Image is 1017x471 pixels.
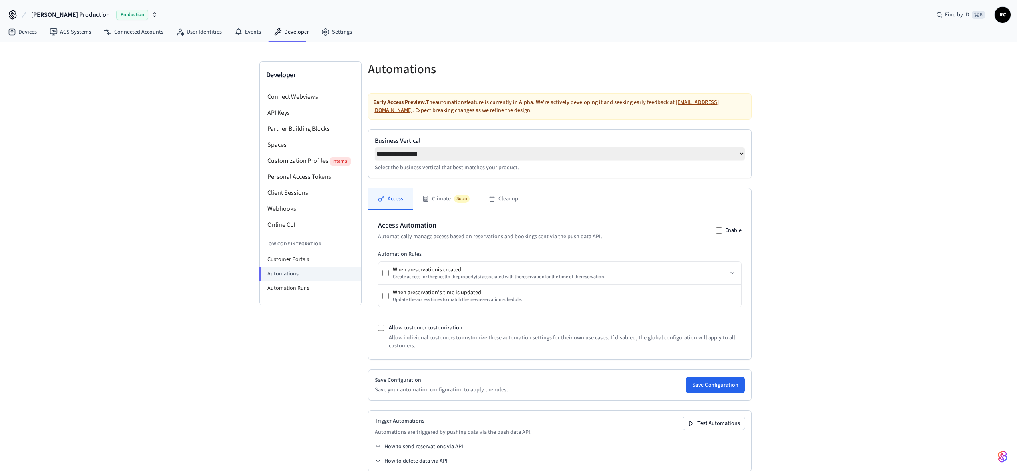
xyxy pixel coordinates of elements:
p: Allow individual customers to customize these automation settings for their own use cases. If dis... [389,334,742,350]
button: Test Automations [683,417,745,430]
li: Automation Runs [260,281,361,295]
h2: Access Automation [378,220,602,231]
li: Webhooks [260,201,361,217]
li: Low Code Integration [260,236,361,252]
li: Personal Access Tokens [260,169,361,185]
li: Connect Webviews [260,89,361,105]
a: [EMAIL_ADDRESS][DOMAIN_NAME] [373,98,719,114]
span: RC [995,8,1010,22]
button: How to send reservations via API [375,443,463,451]
li: Partner Building Blocks [260,121,361,137]
span: ⌘ K [972,11,985,19]
a: User Identities [170,25,228,39]
a: Connected Accounts [98,25,170,39]
div: The automations feature is currently in Alpha. We're actively developing it and seeking early fee... [368,93,752,120]
p: Save your automation configuration to apply the rules. [375,386,508,394]
h2: Trigger Automations [375,417,532,425]
li: Spaces [260,137,361,153]
li: Client Sessions [260,185,361,201]
li: Customer Portals [260,252,361,267]
span: Internal [330,157,351,166]
p: Automatically manage access based on reservations and bookings sent via the push data API. [378,233,602,241]
h2: Save Configuration [375,376,508,384]
div: Create access for the guest to the property (s) associated with the reservation for the time of t... [393,274,605,280]
label: Enable [725,226,742,234]
h3: Developer [266,70,355,81]
li: Online CLI [260,217,361,233]
button: Save Configuration [686,377,745,393]
div: Update the access times to match the new reservation schedule. [393,297,522,303]
div: When a reservation is created [393,266,605,274]
span: Production [116,10,148,20]
a: Devices [2,25,43,39]
button: Cleanup [479,188,528,210]
li: API Keys [260,105,361,121]
li: Customization Profiles [260,153,361,169]
a: ACS Systems [43,25,98,39]
a: Developer [267,25,315,39]
label: Business Vertical [375,136,745,146]
button: RC [995,7,1011,23]
button: ClimateSoon [413,188,479,210]
img: SeamLogoGradient.69752ec5.svg [998,450,1007,463]
span: Find by ID [945,11,969,19]
p: Select the business vertical that best matches your product. [375,164,745,172]
li: Automations [259,267,361,281]
strong: Early Access Preview. [373,98,426,106]
div: Find by ID⌘ K [930,8,991,22]
div: When a reservation 's time is updated [393,289,522,297]
a: Settings [315,25,358,39]
h5: Automations [368,61,555,78]
button: Access [368,188,413,210]
span: [PERSON_NAME] Production [31,10,110,20]
button: How to delete data via API [375,457,448,465]
h3: Automation Rules [378,250,742,258]
a: Events [228,25,267,39]
label: Allow customer customization [389,324,462,332]
span: Soon [454,195,470,203]
p: Automations are triggered by pushing data via the push data API. [375,428,532,436]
